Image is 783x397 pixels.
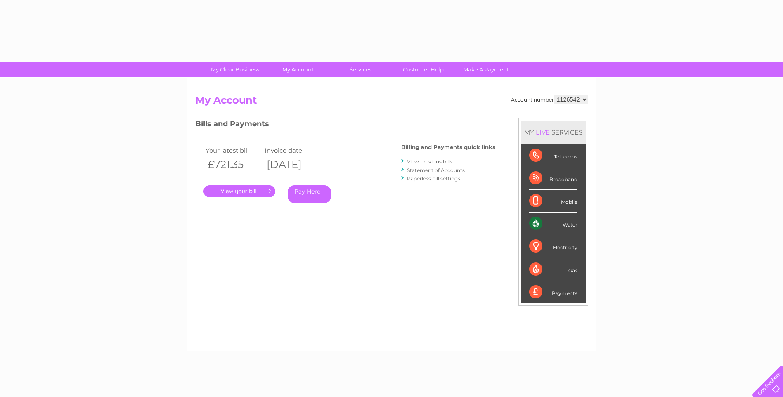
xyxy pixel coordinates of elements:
[529,258,577,281] div: Gas
[529,144,577,167] div: Telecoms
[521,121,586,144] div: MY SERVICES
[288,185,331,203] a: Pay Here
[195,95,588,110] h2: My Account
[407,158,452,165] a: View previous bills
[511,95,588,104] div: Account number
[203,156,263,173] th: £721.35
[401,144,495,150] h4: Billing and Payments quick links
[195,118,495,132] h3: Bills and Payments
[534,128,551,136] div: LIVE
[407,175,460,182] a: Paperless bill settings
[263,156,322,173] th: [DATE]
[529,281,577,303] div: Payments
[529,190,577,213] div: Mobile
[203,185,275,197] a: .
[529,235,577,258] div: Electricity
[407,167,465,173] a: Statement of Accounts
[529,167,577,190] div: Broadband
[452,62,520,77] a: Make A Payment
[389,62,457,77] a: Customer Help
[203,145,263,156] td: Your latest bill
[201,62,269,77] a: My Clear Business
[529,213,577,235] div: Water
[264,62,332,77] a: My Account
[326,62,395,77] a: Services
[263,145,322,156] td: Invoice date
